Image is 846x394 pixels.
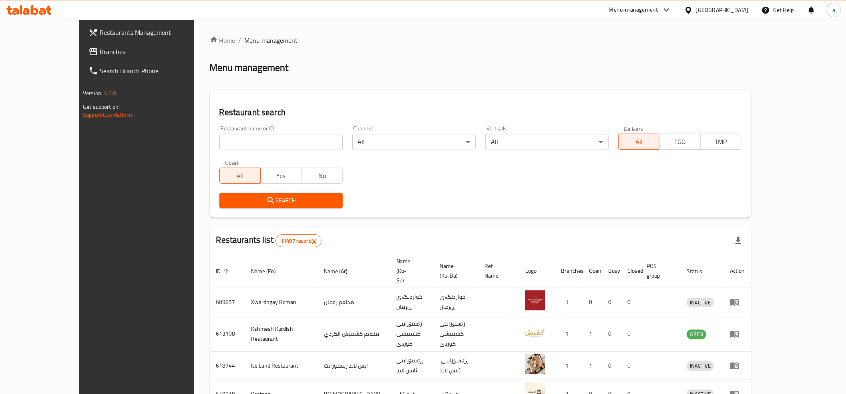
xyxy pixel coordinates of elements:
[621,352,641,380] td: 0
[687,330,706,339] span: OPEN
[305,170,339,182] span: No
[700,134,742,150] button: TMP
[525,322,545,342] img: Kshmesh Kurdish Restaurant
[832,6,835,14] span: a
[324,266,358,276] span: Name (Ar)
[485,261,509,280] span: Ref. Name
[210,352,245,380] td: 618744
[434,316,478,352] td: رێستۆرانتی کشمیشى كوردى
[276,237,321,245] span: 11497 record(s)
[624,126,644,131] label: Delivery
[583,316,602,352] td: 1
[83,102,120,112] span: Get support on:
[555,288,583,316] td: 1
[730,297,745,307] div: Menu
[223,170,257,182] span: All
[82,42,220,61] a: Branches
[525,354,545,374] img: Ice Land Restaurant
[730,329,745,339] div: Menu
[219,168,261,184] button: All
[622,136,656,148] span: All
[264,170,298,182] span: Yes
[83,110,134,120] a: Support.OpsPlatform
[100,66,214,76] span: Search Branch Phone
[210,288,245,316] td: 609857
[396,256,424,285] span: Name (Ku-So)
[555,254,583,288] th: Branches
[390,288,434,316] td: خواردنگەی ڕۆمان
[251,266,287,276] span: Name (En)
[583,288,602,316] td: 0
[210,61,289,74] h2: Menu management
[104,88,116,98] span: 1.0.0
[301,168,342,184] button: No
[245,316,318,352] td: Kshmesh Kurdish Restaurant
[730,361,745,370] div: Menu
[621,288,641,316] td: 0
[723,254,751,288] th: Action
[219,106,742,118] h2: Restaurant search
[83,88,102,98] span: Version:
[659,134,700,150] button: TGO
[226,196,336,206] span: Search
[621,316,641,352] td: 0
[434,352,478,380] td: .ڕێستۆرانتی ئایس لاند
[210,36,751,45] nav: breadcrumb
[729,231,748,250] div: Export file
[555,352,583,380] td: 1
[210,36,235,45] a: Home
[390,316,434,352] td: رێستۆرانتی کشمیشى كوردى
[100,47,214,56] span: Branches
[687,266,713,276] span: Status
[216,234,322,247] h2: Restaurants list
[663,136,697,148] span: TGO
[583,254,602,288] th: Open
[519,254,555,288] th: Logo
[602,316,621,352] td: 0
[82,61,220,80] a: Search Branch Phone
[100,28,214,37] span: Restaurants Management
[390,352,434,380] td: ڕێستۆرانتی ئایس لاند
[216,266,231,276] span: ID
[318,316,390,352] td: مطعم كشميش الكردي
[618,134,659,150] button: All
[704,136,738,148] span: TMP
[602,288,621,316] td: 0
[434,288,478,316] td: خواردنگەی ڕۆمان
[687,298,714,307] span: INACTIVE
[225,160,240,165] label: Upsell
[602,254,621,288] th: Busy
[440,261,469,280] span: Name (Ku-Ba)
[245,36,298,45] span: Menu management
[318,352,390,380] td: ايس لاند ريستورانت
[82,23,220,42] a: Restaurants Management
[239,36,241,45] li: /
[260,168,301,184] button: Yes
[555,316,583,352] td: 1
[602,352,621,380] td: 0
[609,5,658,15] div: Menu-management
[275,234,322,247] div: Total records count
[525,290,545,310] img: Xwardngay Roman
[647,261,671,280] span: POS group
[621,254,641,288] th: Closed
[687,361,714,370] span: INACTIVE
[245,352,318,380] td: Ice Land Restaurant
[219,134,343,150] input: Search for restaurant name or ID..
[245,288,318,316] td: Xwardngay Roman
[352,134,476,150] div: All
[485,134,609,150] div: All
[696,6,749,14] div: [GEOGRAPHIC_DATA]
[583,352,602,380] td: 1
[318,288,390,316] td: مطعم رومان
[219,193,343,208] button: Search
[210,316,245,352] td: 613108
